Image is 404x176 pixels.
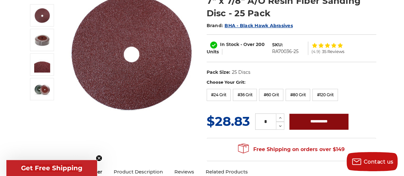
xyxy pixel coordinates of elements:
span: In Stock [220,42,239,47]
dd: 25 Discs [232,69,250,76]
div: Get Free ShippingClose teaser [6,160,97,176]
span: Units [207,49,219,55]
button: Close teaser [96,155,102,161]
img: 7" x 7/8" A/O Resin Fiber Sanding Disc - 25 Pack [34,57,50,73]
span: Get Free Shipping [21,164,82,172]
span: 200 [256,42,265,47]
dt: Pack Size: [207,69,230,76]
img: 7 inch aluminum oxide resin fiber disc [34,7,50,23]
dd: RA70036-25 [272,48,299,55]
span: 35 Reviews [322,50,344,54]
span: Brand: [207,23,223,28]
span: $28.83 [207,113,250,129]
span: (4.9) [311,50,320,54]
a: BHA - Black Hawk Abrasives [225,23,293,28]
label: Choose Your Grit: [207,79,376,86]
img: 7" x 7/8" A/O Resin Fiber Sanding Disc - 25 Pack [34,32,50,48]
span: Free Shipping on orders over $149 [238,143,345,156]
img: 7" x 7/8" A/O Resin Fiber Sanding Disc - 25 Pack [34,81,50,97]
span: - Over [240,42,255,47]
button: Contact us [347,152,398,171]
span: Contact us [364,159,393,165]
dt: SKU: [272,42,283,48]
